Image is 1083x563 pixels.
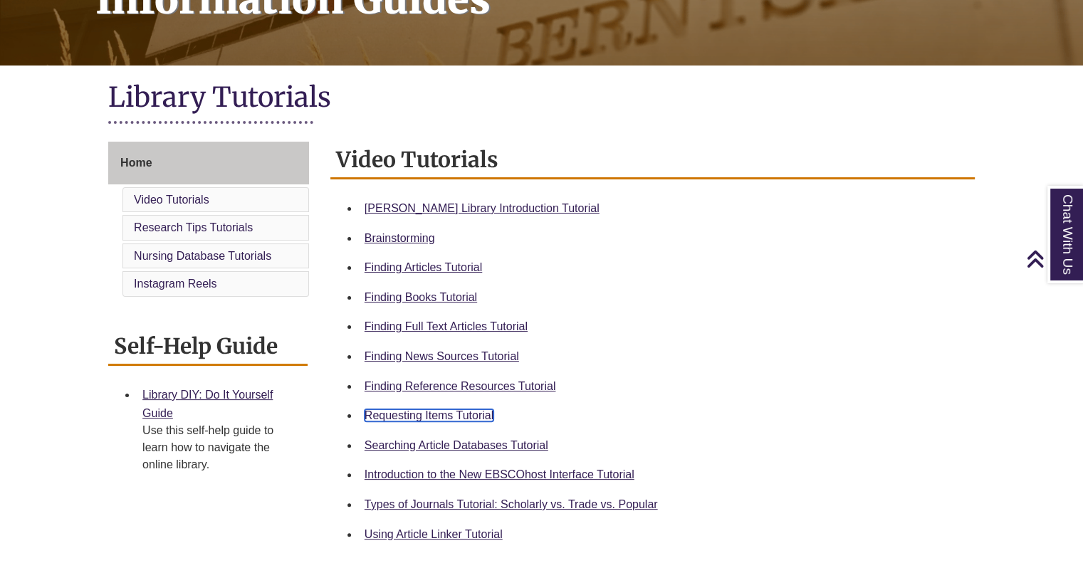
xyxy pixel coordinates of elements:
a: Instagram Reels [134,278,217,290]
h1: Library Tutorials [108,80,975,117]
a: Finding News Sources Tutorial [365,350,519,362]
a: Types of Journals Tutorial: Scholarly vs. Trade vs. Popular [365,498,658,510]
a: Finding Reference Resources Tutorial [365,380,556,392]
h2: Video Tutorials [330,142,975,179]
a: Requesting Items Tutorial [365,409,493,421]
a: Home [108,142,309,184]
div: Guide Page Menu [108,142,309,300]
a: Using Article Linker Tutorial [365,528,503,540]
a: Introduction to the New EBSCOhost Interface Tutorial [365,468,634,480]
a: Nursing Database Tutorials [134,250,271,262]
a: Research Tips Tutorials [134,221,253,233]
h2: Self-Help Guide [108,328,308,366]
a: [PERSON_NAME] Library Introduction Tutorial [365,202,600,214]
div: Use this self-help guide to learn how to navigate the online library. [142,422,296,473]
a: Finding Full Text Articles Tutorial [365,320,528,332]
a: Finding Books Tutorial [365,291,477,303]
a: Back to Top [1026,249,1079,268]
a: Video Tutorials [134,194,209,206]
a: Searching Article Databases Tutorial [365,439,548,451]
a: Brainstorming [365,232,435,244]
span: Home [120,157,152,169]
a: Library DIY: Do It Yourself Guide [142,389,273,419]
a: Finding Articles Tutorial [365,261,482,273]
